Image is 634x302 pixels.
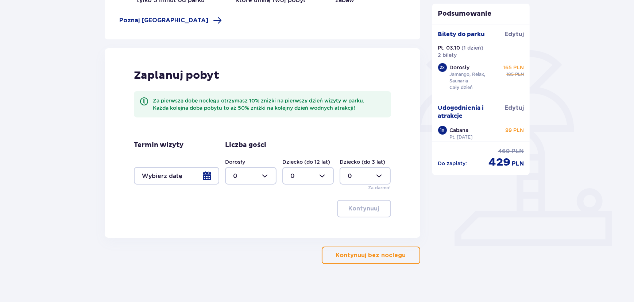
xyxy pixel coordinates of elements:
a: Poznaj [GEOGRAPHIC_DATA] [119,16,222,25]
p: PLN [512,160,524,168]
label: Dziecko (do 12 lat) [282,158,330,166]
p: Termin wizyty [134,141,183,150]
p: Pt. [DATE] [450,134,473,140]
p: 165 PLN [503,64,524,71]
div: Za pierwszą dobę noclegu otrzymasz 10% zniżki na pierwszy dzień wizyty w parku. Każda kolejna dob... [153,97,385,112]
p: Zaplanuj pobyt [134,69,220,82]
p: Cabana [450,127,469,134]
p: Kontynuuj [349,205,379,213]
p: Podsumowanie [432,9,530,18]
p: PLN [515,71,524,78]
p: PLN [511,147,524,155]
span: Poznaj [GEOGRAPHIC_DATA] [119,16,209,24]
p: Pt. 03.10 [438,44,460,51]
p: Za darmo! [368,185,391,191]
p: Kontynuuj bez noclegu [336,251,406,259]
p: 429 [488,155,510,169]
p: Dorosły [450,64,470,71]
a: Edytuj [505,30,524,38]
p: 99 PLN [505,127,524,134]
p: Do zapłaty : [438,160,467,167]
p: Cały dzień [450,84,473,91]
p: 185 [506,71,514,78]
div: 2 x [438,63,447,72]
label: Dorosły [225,158,245,166]
p: 2 bilety [438,51,457,59]
div: 1 x [438,126,447,135]
p: Bilety do parku [438,30,485,38]
p: ( 1 dzień ) [462,44,484,51]
p: 469 [498,147,510,155]
button: Kontynuuj [337,200,391,217]
a: Edytuj [505,104,524,112]
button: Kontynuuj bez noclegu [322,247,420,264]
label: Dziecko (do 3 lat) [340,158,385,166]
p: Jamango, Relax, Saunaria [450,71,500,84]
p: Liczba gości [225,141,266,150]
p: Udogodnienia i atrakcje [438,104,505,120]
